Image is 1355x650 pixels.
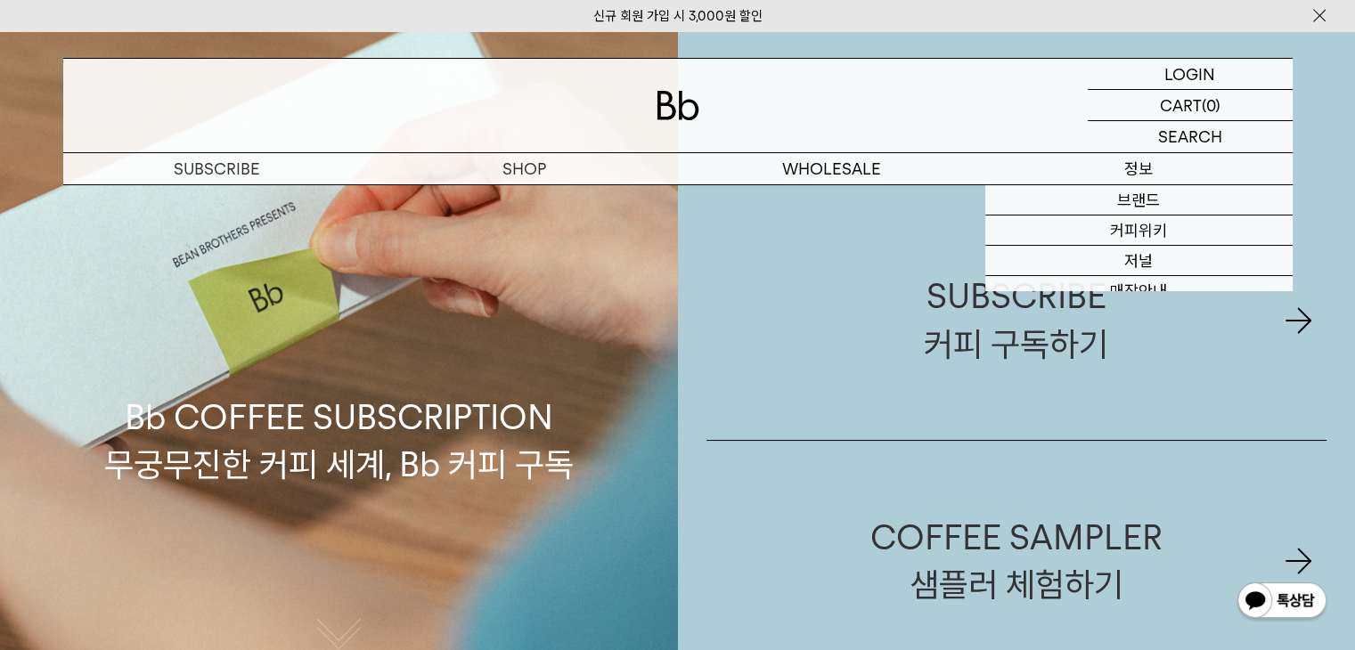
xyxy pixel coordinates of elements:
p: Bb COFFEE SUBSCRIPTION 무궁무진한 커피 세계, Bb 커피 구독 [104,224,574,488]
a: SUBSCRIBE [63,153,371,184]
p: (0) [1202,90,1220,120]
a: 커피위키 [985,215,1293,246]
div: SUBSCRIBE 커피 구독하기 [924,272,1108,367]
p: CART [1160,90,1202,120]
a: SHOP [371,153,678,184]
a: 매장안내 [985,276,1293,306]
a: CART (0) [1088,90,1293,121]
a: SUBSCRIBE커피 구독하기 [706,200,1327,440]
p: SEARCH [1158,121,1222,152]
p: LOGIN [1164,59,1215,89]
p: 정보 [985,153,1293,184]
a: 브랜드 [985,185,1293,215]
div: COFFEE SAMPLER 샘플러 체험하기 [870,514,1163,608]
a: 저널 [985,246,1293,276]
p: WHOLESALE [678,153,985,184]
img: 로고 [657,91,699,120]
a: LOGIN [1088,59,1293,90]
img: 카카오톡 채널 1:1 채팅 버튼 [1236,581,1328,623]
a: 신규 회원 가입 시 3,000원 할인 [593,8,763,24]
